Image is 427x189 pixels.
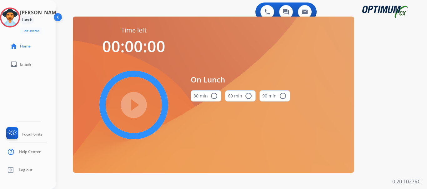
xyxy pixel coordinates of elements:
[1,9,19,26] img: avatar
[20,44,31,49] span: Home
[121,26,147,35] span: Time left
[102,36,165,57] span: 00:00:00
[19,167,33,172] span: Log out
[225,90,256,102] button: 60 min
[19,149,41,154] span: Help Center
[22,132,43,137] span: FocalPoints
[279,92,287,100] mat-icon: radio_button_unchecked
[392,178,421,185] p: 0.20.1027RC
[20,16,34,24] div: Lunch
[20,9,61,16] h3: [PERSON_NAME]
[10,42,18,50] mat-icon: home
[20,27,42,35] button: Edit Avatar
[20,62,32,67] span: Emails
[210,92,218,100] mat-icon: radio_button_unchecked
[5,127,43,142] a: FocalPoints
[259,90,290,102] button: 90 min
[245,92,252,100] mat-icon: radio_button_unchecked
[191,90,221,102] button: 30 min
[10,61,18,68] mat-icon: inbox
[191,74,290,85] span: On Lunch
